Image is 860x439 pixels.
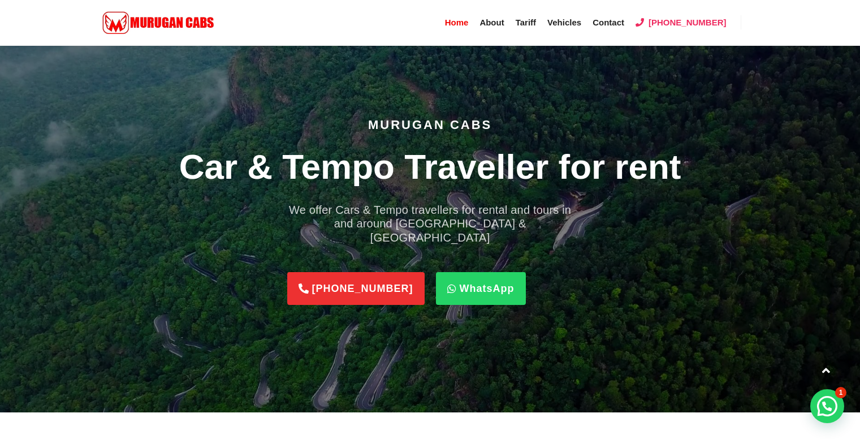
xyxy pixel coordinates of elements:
[114,143,747,192] h1: Car & Tempo Traveller for rent
[593,18,624,27] span: Contact
[114,119,747,131] p: Murugan Cabs
[312,283,413,294] span: [PHONE_NUMBER]
[547,18,581,27] span: Vehicles
[280,203,581,244] h4: We offer Cars & Tempo travellers for rental and tours in and around [GEOGRAPHIC_DATA] & [GEOGRAPH...
[445,18,469,27] span: Home
[460,283,515,294] span: WhatsApp
[649,18,727,27] span: [PHONE_NUMBER]
[516,18,536,27] span: Tariff
[479,18,504,27] span: About
[287,272,425,305] a: [PHONE_NUMBER]
[436,272,526,305] a: WhatsApp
